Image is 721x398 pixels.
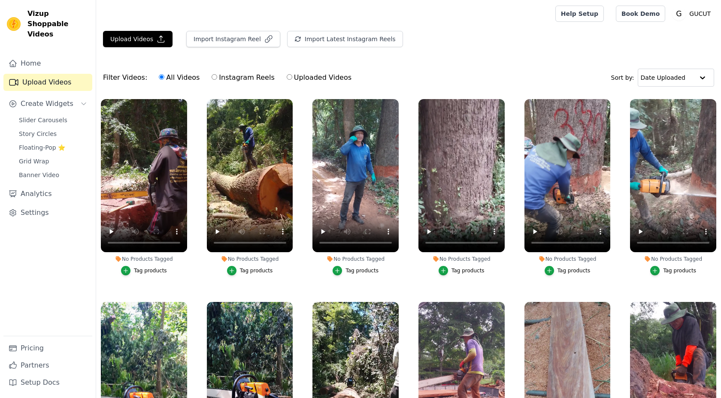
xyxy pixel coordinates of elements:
label: Uploaded Videos [286,72,352,83]
label: Instagram Reels [211,72,275,83]
input: Instagram Reels [212,74,217,80]
button: Upload Videos [103,31,173,47]
div: No Products Tagged [312,256,399,262]
div: Filter Videos: [103,68,356,87]
input: All Videos [159,74,164,80]
div: Tag products [451,267,485,274]
text: G [676,9,682,18]
a: Settings [3,204,92,221]
button: Tag products [439,266,485,275]
button: Tag products [650,266,696,275]
a: Floating-Pop ⭐ [14,142,92,154]
button: Tag products [333,266,379,275]
a: Banner Video [14,169,92,181]
a: Pricing [3,340,92,357]
a: Help Setup [555,6,604,22]
div: Tag products [663,267,696,274]
p: GUCUT [686,6,714,21]
a: Slider Carousels [14,114,92,126]
span: Story Circles [19,130,57,138]
div: Tag products [240,267,273,274]
input: Uploaded Videos [287,74,292,80]
span: Banner Video [19,171,59,179]
button: Tag products [545,266,591,275]
span: Floating-Pop ⭐ [19,143,65,152]
a: Home [3,55,92,72]
button: Tag products [227,266,273,275]
button: Import Latest Instagram Reels [287,31,403,47]
a: Story Circles [14,128,92,140]
span: Create Widgets [21,99,73,109]
div: No Products Tagged [630,256,716,262]
span: Vizup Shoppable Videos [27,9,89,39]
button: G GUCUT [672,6,714,21]
a: Upload Videos [3,74,92,91]
a: Book Demo [616,6,665,22]
button: Tag products [121,266,167,275]
a: Partners [3,357,92,374]
div: Tag products [134,267,167,274]
a: Setup Docs [3,374,92,391]
span: Grid Wrap [19,157,49,166]
div: Tag products [557,267,591,274]
div: No Products Tagged [101,256,187,262]
div: Sort by: [611,69,715,87]
div: Tag products [345,267,379,274]
button: Import Instagram Reel [186,31,280,47]
a: Grid Wrap [14,155,92,167]
label: All Videos [158,72,200,83]
div: No Products Tagged [418,256,505,262]
a: Analytics [3,185,92,202]
img: Vizup [7,17,21,31]
button: Create Widgets [3,95,92,112]
span: Slider Carousels [19,116,67,124]
div: No Products Tagged [524,256,611,262]
div: No Products Tagged [207,256,293,262]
